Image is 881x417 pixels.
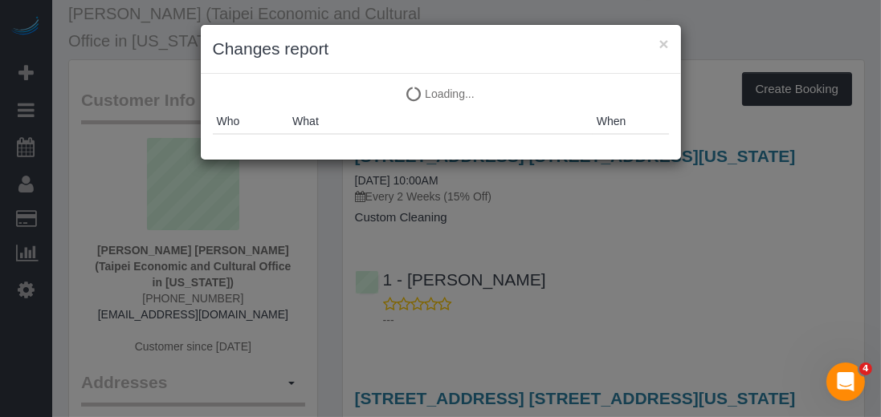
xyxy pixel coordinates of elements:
[859,362,872,375] span: 4
[593,109,669,134] th: When
[826,362,865,401] iframe: Intercom live chat
[201,25,681,160] sui-modal: Changes report
[288,109,593,134] th: What
[213,109,289,134] th: Who
[659,35,668,52] button: ×
[213,37,669,61] h3: Changes report
[213,86,669,102] p: Loading...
